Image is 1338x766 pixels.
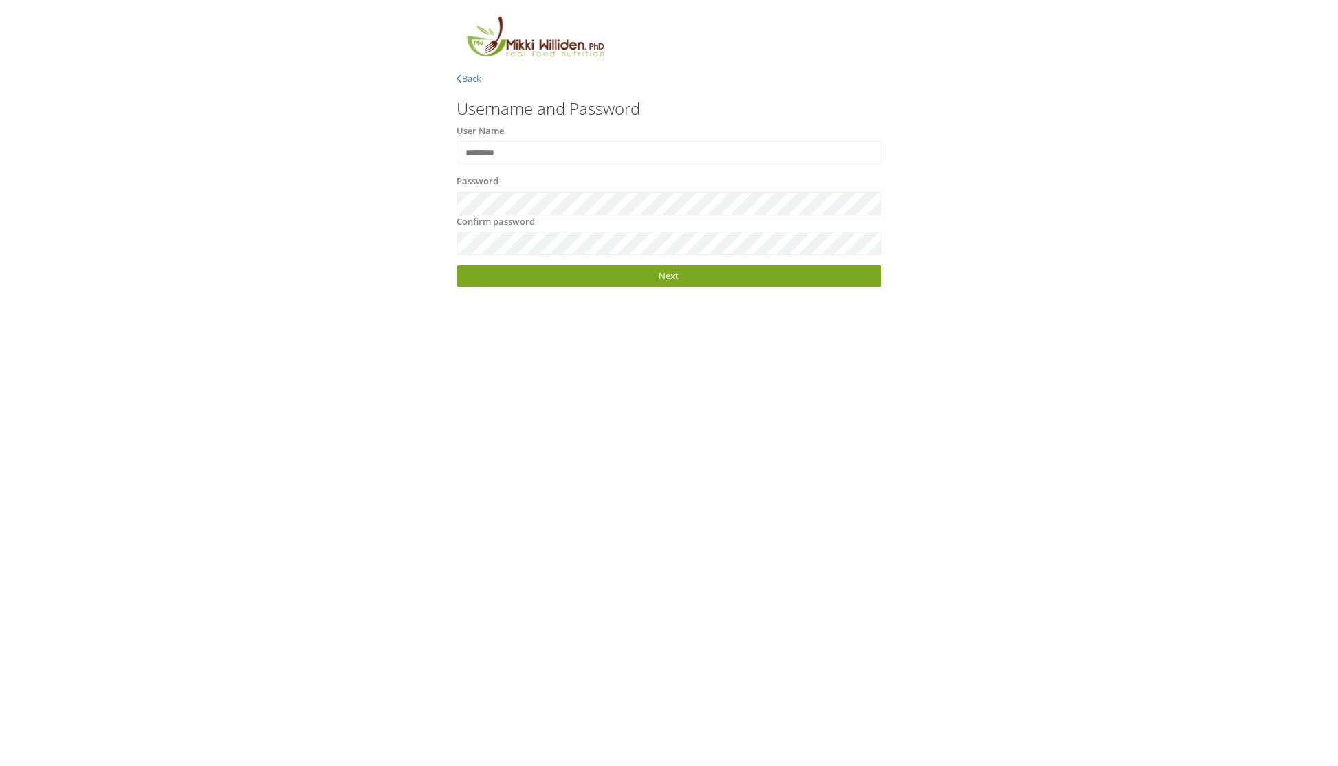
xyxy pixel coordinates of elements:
[457,175,498,188] label: Password
[457,14,613,65] img: MikkiLogoMain.png
[457,215,535,229] label: Confirm password
[457,72,481,85] a: Back
[457,124,504,138] label: User Name
[457,100,882,118] h3: Username and Password
[457,265,882,287] a: Next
